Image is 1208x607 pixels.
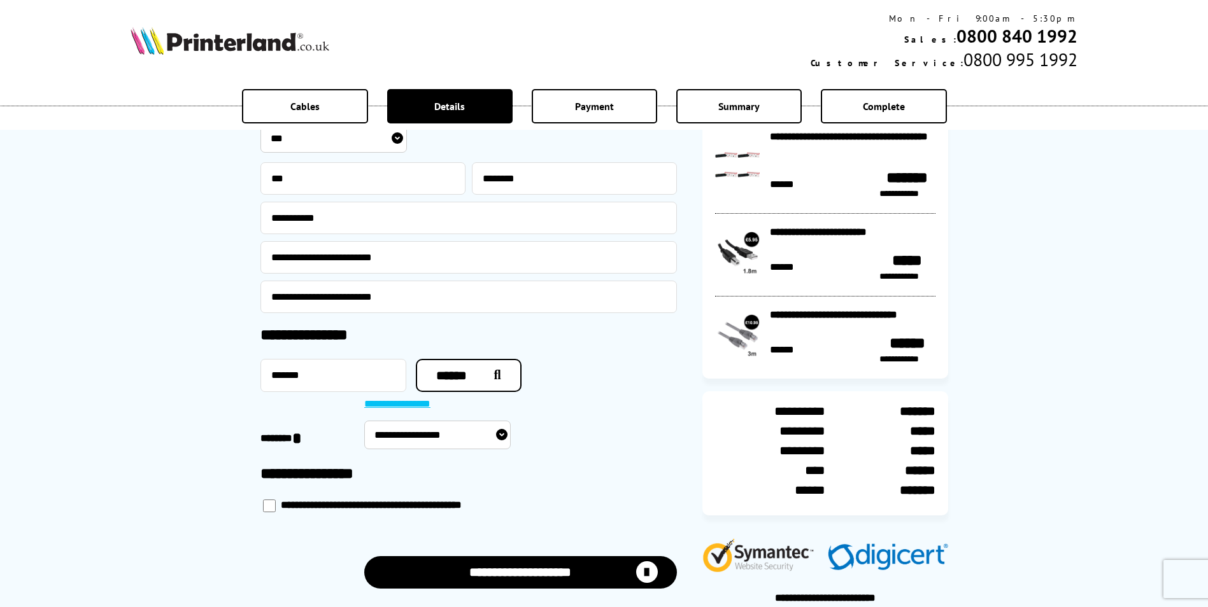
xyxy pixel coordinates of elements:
[575,100,614,113] span: Payment
[131,27,329,55] img: Printerland Logo
[434,100,465,113] span: Details
[811,57,963,69] span: Customer Service:
[863,100,905,113] span: Complete
[290,100,320,113] span: Cables
[718,100,760,113] span: Summary
[811,13,1077,24] div: Mon - Fri 9:00am - 5:30pm
[956,24,1077,48] a: 0800 840 1992
[904,34,956,45] span: Sales:
[963,48,1077,71] span: 0800 995 1992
